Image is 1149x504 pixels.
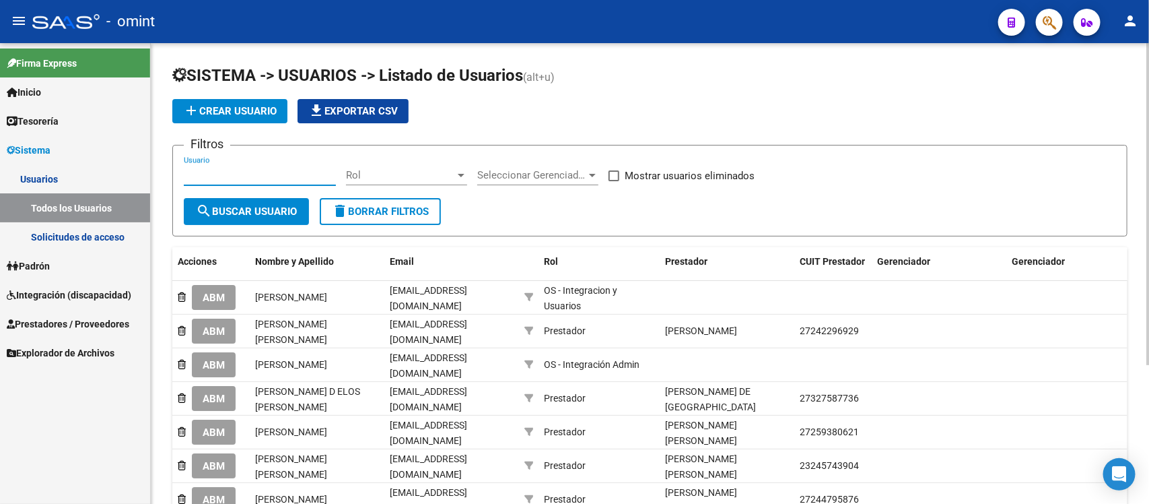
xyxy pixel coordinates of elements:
span: Gerenciador [1012,256,1065,267]
datatable-header-cell: Rol [538,247,660,292]
span: [PERSON_NAME] [PERSON_NAME] [665,420,737,446]
span: Tesorería [7,114,59,129]
span: ABM [203,325,225,338]
button: Buscar Usuario [184,198,309,225]
span: [PERSON_NAME] DE [GEOGRAPHIC_DATA] [665,386,756,412]
button: ABM [192,285,236,310]
span: [EMAIL_ADDRESS][DOMAIN_NAME] [390,420,467,446]
span: - omint [106,7,155,36]
span: ABM [203,460,225,472]
span: Seleccionar Gerenciador [477,169,586,181]
mat-icon: person [1122,13,1138,29]
datatable-header-cell: Nombre y Apellido [250,247,384,292]
div: OS - Integracion y Usuarios [544,283,654,314]
mat-icon: search [196,203,212,219]
span: Mostrar usuarios eliminados [625,168,755,184]
button: Exportar CSV [298,99,409,123]
span: ABM [203,292,225,304]
button: ABM [192,420,236,445]
mat-icon: delete [332,203,348,219]
span: [PERSON_NAME] [PERSON_NAME] [255,319,327,345]
span: [PERSON_NAME] [255,292,327,303]
span: Rol [346,169,455,181]
span: Nombre y Apellido [255,256,334,267]
span: [EMAIL_ADDRESS][DOMAIN_NAME] [390,352,467,379]
span: 27327587736 [800,393,859,404]
div: Open Intercom Messenger [1103,458,1136,491]
datatable-header-cell: Prestador [660,247,794,292]
span: Exportar CSV [308,105,398,117]
span: Acciones [178,256,217,267]
span: Borrar Filtros [332,206,429,218]
button: Crear Usuario [172,99,287,123]
span: [EMAIL_ADDRESS][DOMAIN_NAME] [390,319,467,345]
mat-icon: menu [11,13,27,29]
div: Prestador [544,323,586,339]
button: ABM [192,386,236,411]
datatable-header-cell: Email [384,247,519,292]
span: Email [390,256,414,267]
datatable-header-cell: Gerenciador [872,247,1006,292]
button: Borrar Filtros [320,198,441,225]
span: Prestador [665,256,707,267]
span: (alt+u) [523,71,555,84]
span: Gerenciador [877,256,930,267]
span: ABM [203,359,225,371]
span: 23245743904 [800,460,859,471]
datatable-header-cell: CUIT Prestador [794,247,872,292]
div: OS - Integración Admin [544,357,639,373]
div: Prestador [544,391,586,406]
div: Prestador [544,458,586,474]
button: ABM [192,352,236,377]
span: CUIT Prestador [800,256,865,267]
span: [EMAIL_ADDRESS][DOMAIN_NAME] [390,453,467,480]
datatable-header-cell: Acciones [172,247,250,292]
span: ABM [203,427,225,439]
span: [PERSON_NAME] [665,325,737,336]
span: [PERSON_NAME] [PERSON_NAME] [665,453,737,480]
span: 27259380621 [800,427,859,437]
span: SISTEMA -> USUARIOS -> Listado de Usuarios [172,66,523,85]
span: Crear Usuario [183,105,277,117]
span: [PERSON_NAME] D ELOS [PERSON_NAME] [255,386,360,412]
span: Integración (discapacidad) [7,288,131,303]
mat-icon: add [183,102,199,119]
button: ABM [192,453,236,478]
div: Prestador [544,424,586,440]
span: Firma Express [7,56,77,71]
span: [PERSON_NAME] [PERSON_NAME] [255,453,327,480]
span: [EMAIL_ADDRESS][DOMAIN_NAME] [390,285,467,311]
span: 27242296929 [800,325,859,336]
span: Prestadores / Proveedores [7,317,129,332]
mat-icon: file_download [308,102,324,119]
datatable-header-cell: Gerenciador [1006,247,1141,292]
span: Rol [544,256,558,267]
span: [PERSON_NAME] [255,359,327,370]
span: Buscar Usuario [196,206,297,218]
span: Padrón [7,259,50,274]
span: [EMAIL_ADDRESS][DOMAIN_NAME] [390,386,467,412]
span: Inicio [7,85,41,100]
span: ABM [203,393,225,405]
span: Sistema [7,143,50,158]
button: ABM [192,319,236,344]
h3: Filtros [184,135,230,154]
span: Explorador de Archivos [7,346,114,360]
span: [PERSON_NAME] [255,427,327,437]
